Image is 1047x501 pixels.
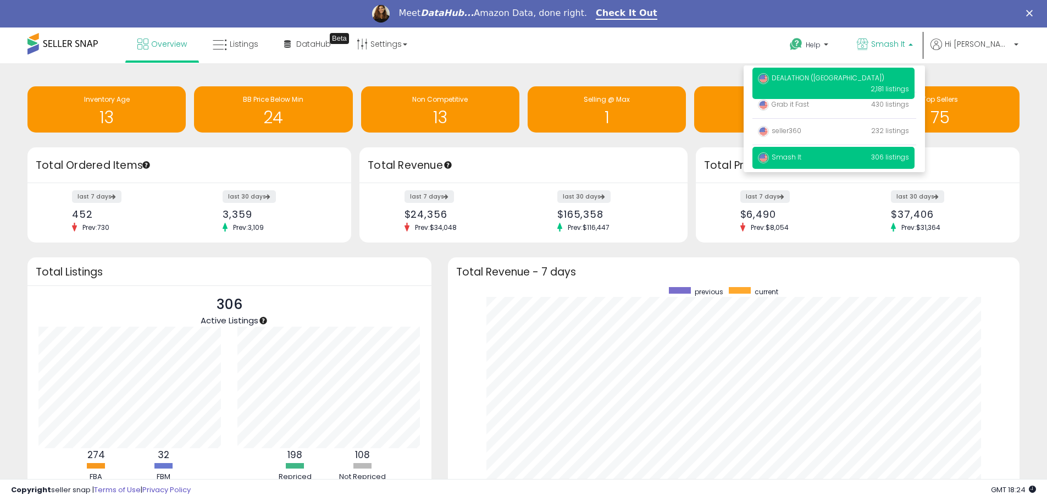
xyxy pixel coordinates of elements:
[409,223,462,232] span: Prev: $34,048
[94,485,141,495] a: Terms of Use
[871,38,905,49] span: Smash It
[922,95,958,104] span: Top Sellers
[372,5,390,23] img: Profile image for Georgie
[596,8,657,20] a: Check It Out
[330,472,396,482] div: Not Repriced
[348,27,416,60] a: Settings
[758,126,801,135] span: seller360
[695,287,723,296] span: previous
[361,86,519,133] a: Non Competitive 13
[405,208,516,220] div: $24,356
[72,208,181,220] div: 452
[891,208,1000,220] div: $37,406
[223,190,276,203] label: last 30 days
[158,448,169,461] b: 32
[867,108,1014,126] h1: 75
[11,485,51,495] strong: Copyright
[861,86,1020,133] a: Top Sellers 75
[141,160,151,170] div: Tooltip anchor
[194,86,352,133] a: BB Price Below Min 24
[412,95,468,104] span: Non Competitive
[740,190,790,203] label: last 7 days
[296,38,331,49] span: DataHub
[204,27,267,60] a: Listings
[27,86,186,133] a: Inventory Age 13
[129,27,195,60] a: Overview
[871,152,909,162] span: 306 listings
[758,100,809,109] span: Grab it Fast
[398,8,587,19] div: Meet Amazon Data, done right.
[77,223,115,232] span: Prev: 730
[740,208,850,220] div: $6,490
[33,108,180,126] h1: 13
[456,268,1011,276] h3: Total Revenue - 7 days
[562,223,615,232] span: Prev: $116,447
[87,448,105,461] b: 274
[758,152,769,163] img: usa.png
[420,8,474,18] i: DataHub...
[36,268,423,276] h3: Total Listings
[200,108,347,126] h1: 24
[142,485,191,495] a: Privacy Policy
[355,448,370,461] b: 108
[287,448,302,461] b: 198
[789,37,803,51] i: Get Help
[63,472,129,482] div: FBA
[223,208,332,220] div: 3,359
[758,100,769,111] img: usa.png
[871,100,909,109] span: 430 listings
[11,485,191,496] div: seller snap | |
[230,38,258,49] span: Listings
[745,223,794,232] span: Prev: $8,054
[871,84,909,93] span: 2,181 listings
[201,315,258,326] span: Active Listings
[367,108,514,126] h1: 13
[871,126,909,135] span: 232 listings
[201,294,258,315] p: 306
[533,108,680,126] h1: 1
[528,86,686,133] a: Selling @ Max 1
[228,223,269,232] span: Prev: 3,109
[896,223,946,232] span: Prev: $31,364
[330,33,349,44] div: Tooltip anchor
[584,95,630,104] span: Selling @ Max
[405,190,454,203] label: last 7 days
[72,190,121,203] label: last 7 days
[758,126,769,137] img: usa.png
[1026,10,1037,16] div: Close
[276,27,339,60] a: DataHub
[891,190,944,203] label: last 30 days
[557,208,668,220] div: $165,358
[991,485,1036,495] span: 2025-10-6 18:24 GMT
[930,38,1018,63] a: Hi [PERSON_NAME]
[84,95,130,104] span: Inventory Age
[557,190,611,203] label: last 30 days
[368,158,679,173] h3: Total Revenue
[758,73,884,82] span: DEALATHON ([GEOGRAPHIC_DATA])
[131,472,197,482] div: FBM
[849,27,921,63] a: Smash It
[151,38,187,49] span: Overview
[704,158,1011,173] h3: Total Profit
[258,316,268,326] div: Tooltip anchor
[758,152,801,162] span: Smash It
[806,40,821,49] span: Help
[262,472,328,482] div: Repriced
[694,86,852,133] a: Needs to Reprice 0
[243,95,303,104] span: BB Price Below Min
[443,160,453,170] div: Tooltip anchor
[700,108,847,126] h1: 0
[781,29,839,63] a: Help
[945,38,1011,49] span: Hi [PERSON_NAME]
[755,287,778,296] span: current
[758,73,769,84] img: usa.png
[36,158,343,173] h3: Total Ordered Items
